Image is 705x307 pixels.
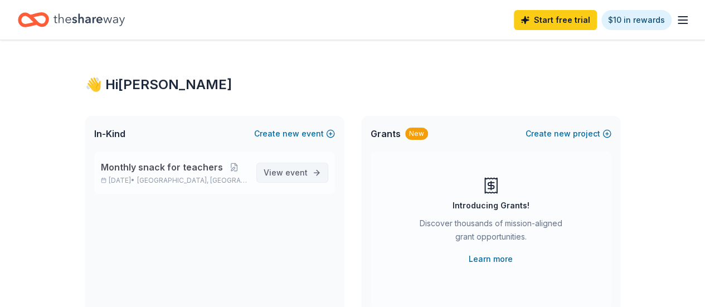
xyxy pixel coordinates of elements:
[101,160,223,174] span: Monthly snack for teachers
[601,10,672,30] a: $10 in rewards
[137,176,247,185] span: [GEOGRAPHIC_DATA], [GEOGRAPHIC_DATA]
[256,163,328,183] a: View event
[526,127,611,140] button: Createnewproject
[469,252,513,266] a: Learn more
[264,166,308,179] span: View
[415,217,567,248] div: Discover thousands of mission-aligned grant opportunities.
[85,76,620,94] div: 👋 Hi [PERSON_NAME]
[514,10,597,30] a: Start free trial
[101,176,247,185] p: [DATE] •
[371,127,401,140] span: Grants
[283,127,299,140] span: new
[285,168,308,177] span: event
[254,127,335,140] button: Createnewevent
[405,128,428,140] div: New
[453,199,529,212] div: Introducing Grants!
[94,127,125,140] span: In-Kind
[18,7,125,33] a: Home
[554,127,571,140] span: new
